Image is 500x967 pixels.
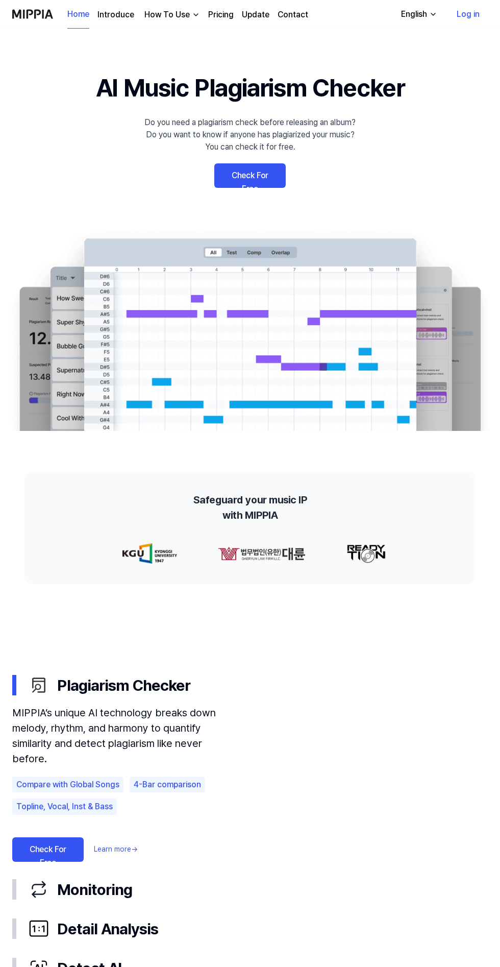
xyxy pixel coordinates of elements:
[142,9,200,21] button: How To Use
[192,11,200,19] img: down
[67,1,89,29] a: Home
[12,777,123,793] div: Compare with Global Songs
[214,163,286,188] a: Check For Free
[29,674,488,697] div: Plagiarism Checker
[393,4,443,25] button: English
[29,878,488,901] div: Monitoring
[96,69,405,106] h1: AI Music Plagiarism Checker
[97,9,134,21] a: Introduce
[242,9,269,21] a: Update
[208,9,234,21] a: Pricing
[193,492,307,523] h2: Safeguard your music IP with MIPPIA
[142,9,192,21] div: How To Use
[339,543,379,564] img: partner-logo-2
[211,543,298,564] img: partner-logo-1
[12,870,488,909] button: Monitoring
[12,799,117,815] div: Topline, Vocal, Inst & Bass
[12,705,222,766] div: MIPPIA’s unique AI technology breaks down melody, rhythm, and harmony to quantify similarity and ...
[144,116,356,153] div: Do you need a plagiarism check before releasing an album? Do you want to know if anyone has plagi...
[399,8,429,20] div: English
[12,909,488,949] button: Detail Analysis
[130,777,205,793] div: 4-Bar comparison
[29,917,488,940] div: Detail Analysis
[12,705,488,870] div: Plagiarism Checker
[278,9,308,21] a: Contact
[94,844,138,855] a: Learn more→
[12,837,84,862] a: Check For Free
[115,543,170,564] img: partner-logo-0
[12,666,488,705] button: Plagiarism Checker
